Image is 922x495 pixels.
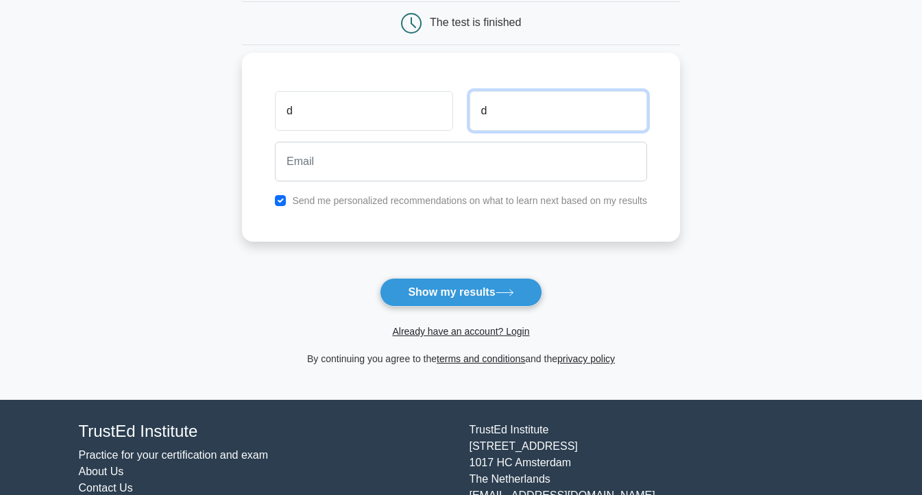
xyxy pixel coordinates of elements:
h4: TrustEd Institute [79,422,453,442]
input: Last name [470,91,647,131]
label: Send me personalized recommendations on what to learn next based on my results [292,195,647,206]
div: By continuing you agree to the and the [234,351,688,367]
a: terms and conditions [437,353,525,364]
button: Show my results [380,278,542,307]
input: Email [275,142,647,181]
a: Contact Us [79,482,133,494]
a: privacy policy [557,353,615,364]
input: First name [275,91,452,131]
div: The test is finished [430,16,521,28]
a: Practice for your certification and exam [79,449,269,461]
a: Already have an account? Login [392,326,529,337]
a: About Us [79,466,124,477]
